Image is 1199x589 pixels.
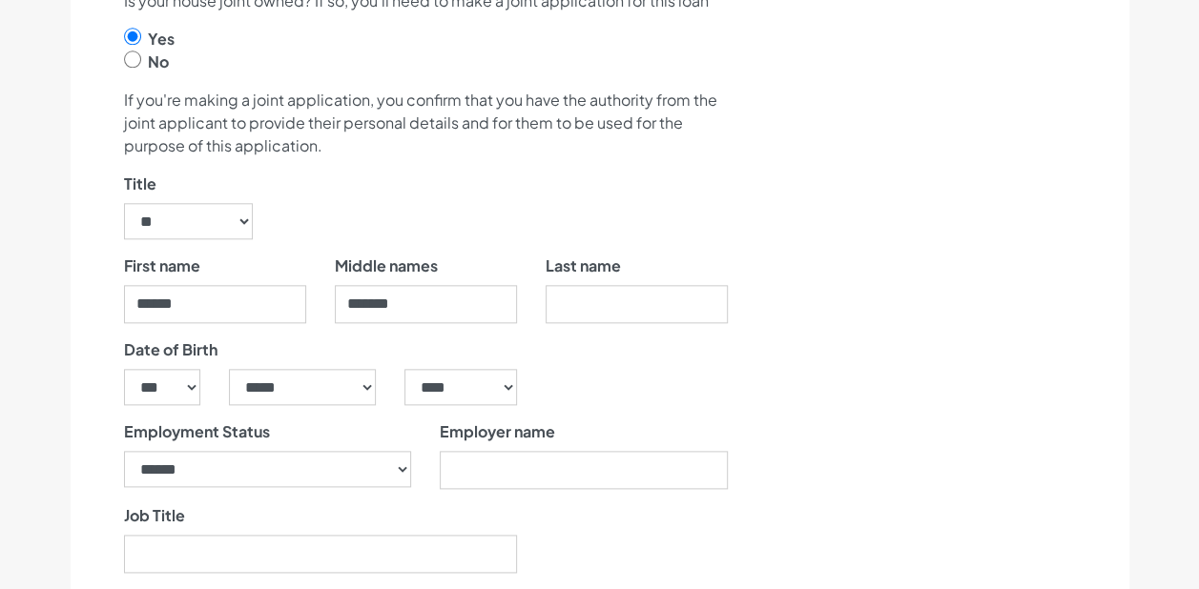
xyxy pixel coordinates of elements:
[124,338,217,361] label: Date of Birth
[124,89,728,157] p: If you're making a joint application, you confirm that you have the authority from the joint appl...
[148,51,169,73] label: No
[546,254,621,277] label: Last name
[124,173,156,195] label: Title
[124,504,185,527] label: Job Title
[124,254,200,277] label: First name
[335,254,438,277] label: Middle names
[124,420,270,443] label: Employment Status
[440,420,555,443] label: Employer name
[148,28,175,51] label: Yes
